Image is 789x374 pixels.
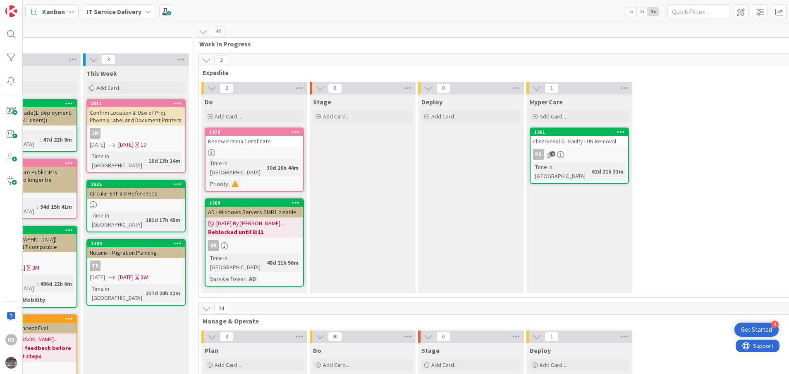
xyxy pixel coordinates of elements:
span: Plan [205,346,218,355]
span: 2x [636,7,648,16]
span: [DATE] [118,273,134,282]
div: Time in [GEOGRAPHIC_DATA] [208,253,263,272]
span: : [142,289,143,298]
div: 1869 [206,199,303,207]
div: 1861 [534,129,628,135]
div: 181d 17h 49m [143,215,182,224]
span: Add Card... [323,361,349,369]
span: Add Card... [431,113,458,120]
div: 1970 [209,129,303,135]
a: 1535Circular EntraID ReferencesTime in [GEOGRAPHIC_DATA]:181d 17h 49m [86,180,186,232]
img: Visit kanbanzone.com [5,5,17,17]
div: Get Started [741,326,772,334]
div: Priority [208,179,228,188]
span: Add Card... [96,84,123,92]
span: 34 [214,304,228,314]
div: 2011 [91,101,185,106]
div: 3M [32,263,39,272]
span: 0 [436,332,450,342]
span: Support [17,1,38,11]
a: 1861chssrvesx15 - Faulty LUN RemovalPSTime in [GEOGRAPHIC_DATA]:62d 21h 33m [530,128,629,184]
span: 44 [211,27,225,36]
span: Add Card... [323,113,349,120]
span: 30 [328,332,342,342]
div: 1535 [91,181,185,187]
div: 62d 21h 33m [590,167,626,176]
div: Confirm Location & Use of Proj. Phoenix Label and Document Printers [87,107,185,125]
span: : [40,135,41,144]
div: 496d 22h 6m [38,279,74,288]
a: 1869AD - Windows Servers SMB1 disable[DATE] By [PERSON_NAME]...Reblocked until 8/11VKTime in [GEO... [205,198,304,287]
span: Add Card... [215,113,241,120]
div: 1440 [87,240,185,247]
span: [DATE] [118,140,134,149]
span: 3 [220,332,234,342]
span: 2 [220,83,234,93]
div: 1970 [206,128,303,136]
div: TK [90,261,100,271]
div: HS [5,334,17,345]
img: avatar [5,357,17,369]
span: [DATE] [90,273,105,282]
div: chssrvesx15 - Faulty LUN Removal [531,136,628,147]
div: 47d 22h 8m [41,135,74,144]
div: Mobility [20,295,47,304]
span: : [37,202,38,211]
span: 3 [101,55,115,65]
span: Stage [421,346,440,355]
span: : [246,274,247,283]
div: 4 [771,321,779,328]
div: PS [533,149,544,160]
div: 1535 [87,181,185,188]
div: 1861 [531,128,628,136]
div: Time in [GEOGRAPHIC_DATA] [90,284,142,302]
a: 1440Nutanix - Migration PlanningTK[DATE][DATE]3WTime in [GEOGRAPHIC_DATA]:227d 20h 12m [86,239,186,306]
span: 0 [328,83,342,93]
span: : [142,215,143,224]
span: Deploy [530,346,551,355]
div: 1440 [91,241,185,246]
span: Hyper Care [530,98,563,106]
span: : [37,279,38,288]
b: Reblocked until 8/11 [208,228,301,236]
span: Do [205,98,213,106]
div: Circular EntraID References [87,188,185,199]
span: [DATE] By [PERSON_NAME]... [216,219,284,228]
span: 3x [648,7,659,16]
div: JM [87,128,185,139]
div: Service Tower [208,274,246,283]
span: 1x [625,7,636,16]
div: 1535Circular EntraID References [87,181,185,199]
div: Time in [GEOGRAPHIC_DATA] [533,162,588,181]
div: 1440Nutanix - Migration Planning [87,240,185,258]
div: 227d 20h 12m [143,289,182,298]
span: 3 [214,55,228,65]
span: : [263,163,265,172]
div: 1D [141,140,147,149]
div: AD - Windows Servers SMB1 disable [206,207,303,217]
span: Deploy [421,98,442,106]
div: VK [208,240,219,251]
span: : [588,167,590,176]
span: Add Card... [215,361,241,369]
span: : [145,156,146,165]
div: 1869 [209,200,303,206]
div: Open Get Started checklist, remaining modules: 4 [734,323,779,337]
span: : [263,258,265,267]
span: : [228,179,230,188]
div: AD [247,274,258,283]
span: 1 [545,83,559,93]
div: Time in [GEOGRAPHIC_DATA] [90,211,142,229]
div: 2011 [87,100,185,107]
span: Kanban [42,7,65,17]
input: Quick Filter... [667,4,729,19]
span: 2 [550,151,555,157]
span: Add Card... [431,361,458,369]
span: 1 [545,332,559,342]
div: Time in [GEOGRAPHIC_DATA] [208,159,263,177]
div: VK [206,240,303,251]
span: This Week [86,69,117,77]
span: 0 [436,83,450,93]
div: 30d 20h 44m [265,163,301,172]
span: Stage [313,98,331,106]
